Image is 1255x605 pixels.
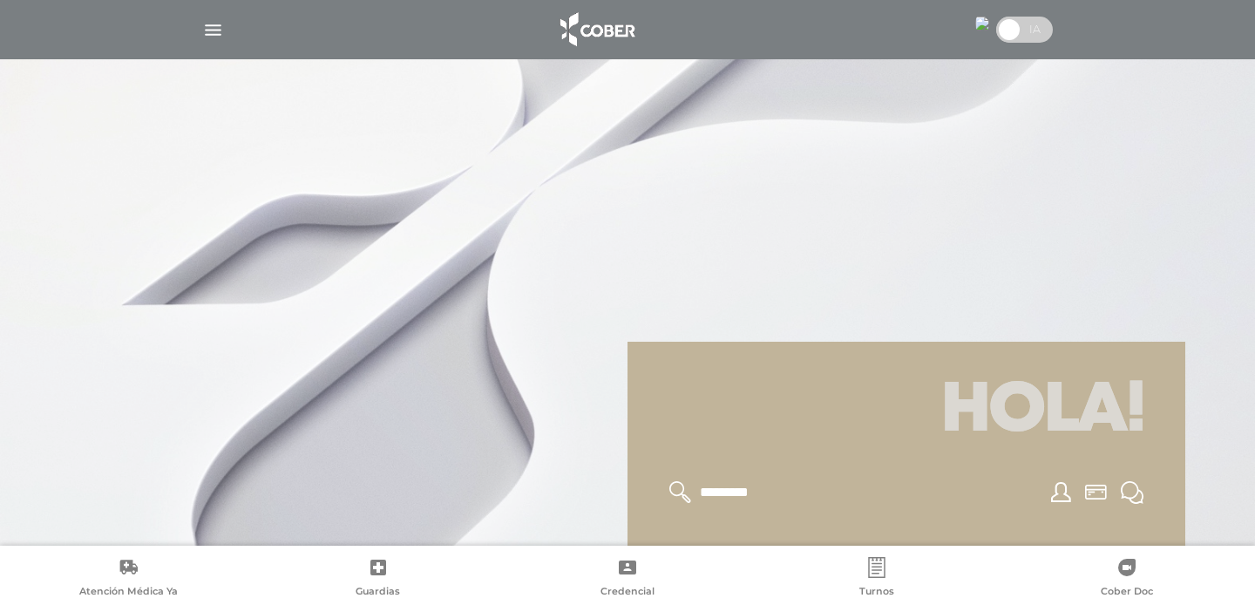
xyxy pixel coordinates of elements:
[551,9,642,51] img: logo_cober_home-white.png
[752,557,1001,602] a: Turnos
[1002,557,1252,602] a: Cober Doc
[975,17,989,31] img: 7294
[3,557,253,602] a: Atención Médica Ya
[859,585,894,601] span: Turnos
[202,19,224,41] img: Cober_menu-lines-white.svg
[79,585,178,601] span: Atención Médica Ya
[253,557,502,602] a: Guardias
[648,363,1164,460] h1: Hola!
[600,585,655,601] span: Credencial
[503,557,752,602] a: Credencial
[1101,585,1153,601] span: Cober Doc
[356,585,400,601] span: Guardias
